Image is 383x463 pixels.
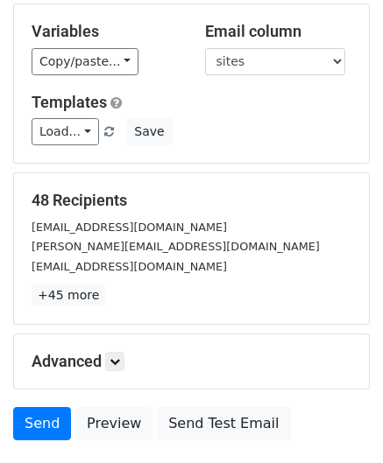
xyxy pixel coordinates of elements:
small: [PERSON_NAME][EMAIL_ADDRESS][DOMAIN_NAME] [32,240,320,253]
h5: Email column [205,22,352,41]
a: Templates [32,93,107,111]
h5: 48 Recipients [32,191,351,210]
button: Save [126,118,172,145]
a: Copy/paste... [32,48,138,75]
iframe: Chat Widget [295,379,383,463]
h5: Advanced [32,352,351,371]
a: Preview [75,407,152,440]
small: [EMAIL_ADDRESS][DOMAIN_NAME] [32,221,227,234]
h5: Variables [32,22,179,41]
a: Load... [32,118,99,145]
a: Send [13,407,71,440]
a: +45 more [32,284,105,306]
small: [EMAIL_ADDRESS][DOMAIN_NAME] [32,260,227,273]
a: Send Test Email [157,407,290,440]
